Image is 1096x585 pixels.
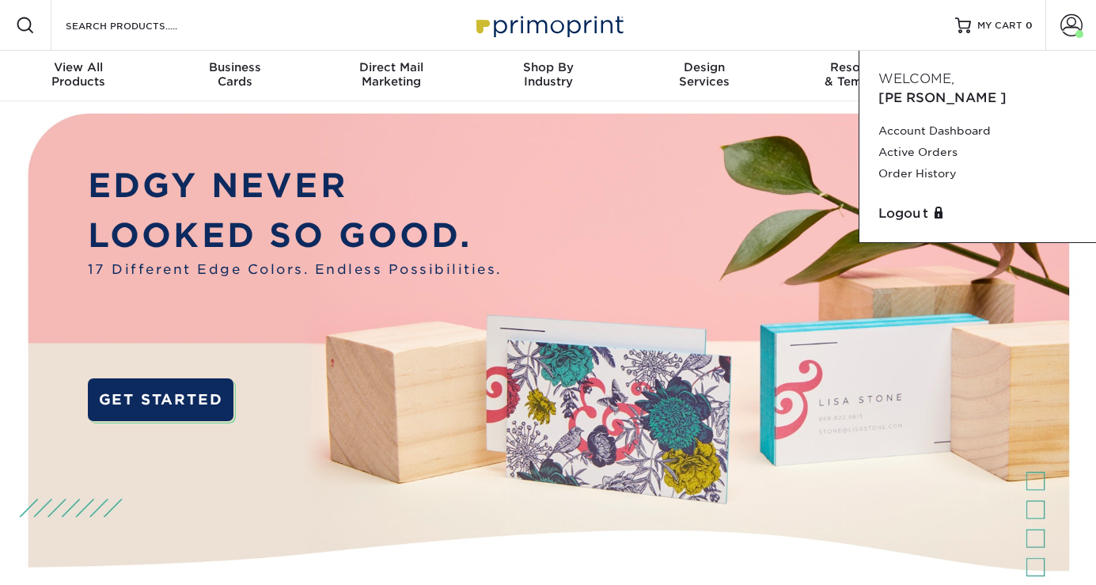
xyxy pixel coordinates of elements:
[88,161,502,210] p: EDGY NEVER
[469,8,628,42] img: Primoprint
[878,204,1077,223] a: Logout
[157,60,313,89] div: Cards
[783,60,939,89] div: & Templates
[88,378,234,422] a: GET STARTED
[470,60,627,74] span: Shop By
[470,60,627,89] div: Industry
[313,60,470,89] div: Marketing
[878,90,1007,105] span: [PERSON_NAME]
[157,60,313,74] span: Business
[626,60,783,74] span: Design
[88,211,502,260] p: LOOKED SO GOOD.
[783,51,939,101] a: Resources& Templates
[977,19,1022,32] span: MY CART
[626,51,783,101] a: DesignServices
[313,51,470,101] a: Direct MailMarketing
[783,60,939,74] span: Resources
[1026,20,1033,31] span: 0
[313,60,470,74] span: Direct Mail
[157,51,313,101] a: BusinessCards
[470,51,627,101] a: Shop ByIndustry
[64,16,218,35] input: SEARCH PRODUCTS.....
[626,60,783,89] div: Services
[88,260,502,279] span: 17 Different Edge Colors. Endless Possibilities.
[878,120,1077,142] a: Account Dashboard
[878,163,1077,184] a: Order History
[878,142,1077,163] a: Active Orders
[878,71,954,86] span: Welcome,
